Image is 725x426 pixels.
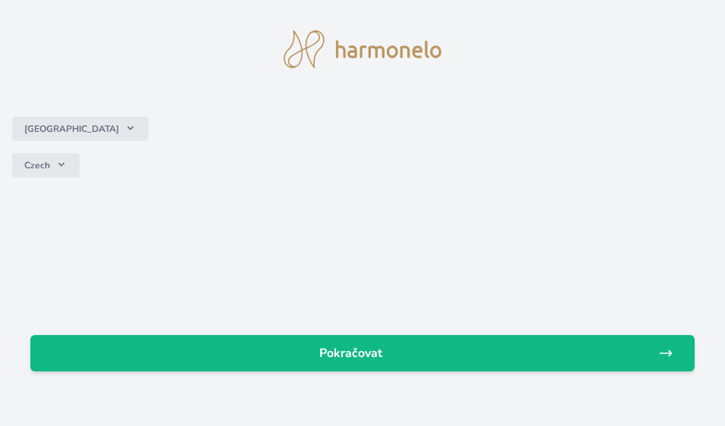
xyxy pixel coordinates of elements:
[12,153,80,177] button: Czech
[12,117,149,141] button: [GEOGRAPHIC_DATA]
[24,123,119,135] span: [GEOGRAPHIC_DATA]
[42,344,658,362] span: Pokračovat
[24,159,50,171] span: Czech
[284,30,441,68] img: logo.svg
[30,335,695,371] a: Pokračovat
